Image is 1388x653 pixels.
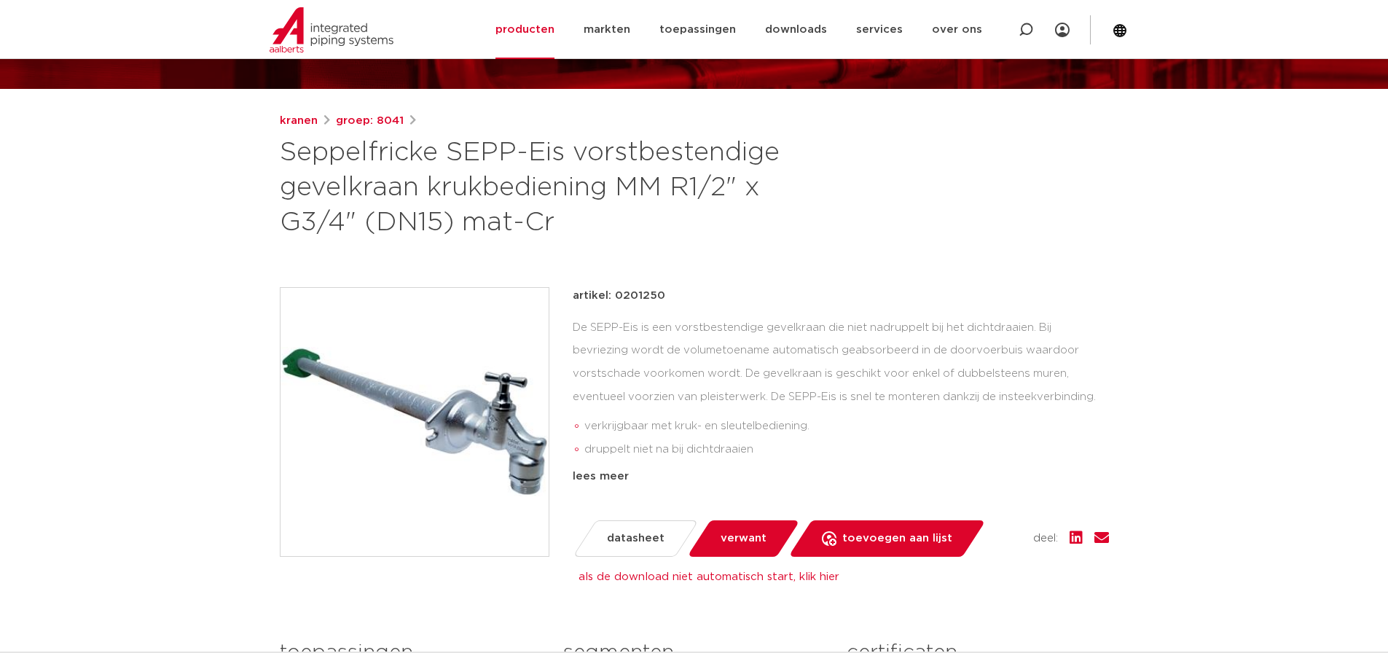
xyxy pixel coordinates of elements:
[573,316,1109,462] div: De SEPP-Eis is een vorstbestendige gevelkraan die niet nadruppelt bij het dichtdraaien. Bij bevri...
[721,527,766,550] span: verwant
[281,288,549,556] img: Product Image for Seppelfricke SEPP-Eis vorstbestendige gevelkraan krukbediening MM R1/2" x G3/4"...
[686,520,799,557] a: verwant
[1033,530,1058,547] span: deel:
[584,461,1109,485] li: eenvoudige en snelle montage dankzij insteekverbinding
[584,438,1109,461] li: druppelt niet na bij dichtdraaien
[607,527,664,550] span: datasheet
[572,520,698,557] a: datasheet
[579,571,839,582] a: als de download niet automatisch start, klik hier
[336,112,404,130] a: groep: 8041
[573,287,665,305] p: artikel: 0201250
[842,527,952,550] span: toevoegen aan lijst
[584,415,1109,438] li: verkrijgbaar met kruk- en sleutelbediening.
[573,468,1109,485] div: lees meer
[280,112,318,130] a: kranen
[280,136,827,241] h1: Seppelfricke SEPP-Eis vorstbestendige gevelkraan krukbediening MM R1/2" x G3/4" (DN15) mat-Cr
